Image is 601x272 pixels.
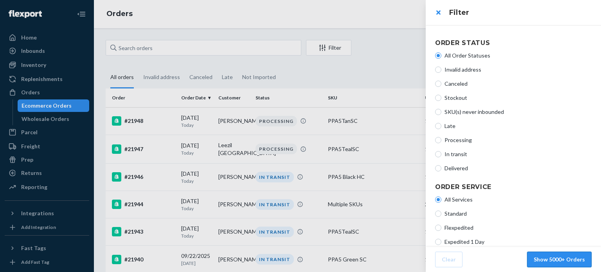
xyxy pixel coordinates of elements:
input: Stockout [435,95,441,101]
button: close [430,5,446,20]
h4: Order Service [435,182,592,192]
input: Invalid address [435,67,441,73]
span: Chat [17,5,33,13]
input: Processing [435,137,441,143]
input: Flexpedited [435,225,441,231]
input: All Services [435,196,441,203]
button: Show 5000+ Orders [527,252,592,267]
span: Processing [444,136,592,144]
span: Delivered [444,164,592,172]
button: Clear [435,252,462,267]
span: Flexpedited [444,224,592,232]
h3: Filter [449,7,592,18]
span: Expedited 1 Day [444,238,592,246]
input: Standard [435,211,441,217]
span: Late [444,122,592,130]
input: SKU(s) never inbounded [435,109,441,115]
input: Canceled [435,81,441,87]
h4: Order Status [435,38,592,48]
span: All Order Statuses [444,52,592,59]
span: Stockout [444,94,592,102]
span: In transit [444,150,592,158]
input: All Order Statuses [435,52,441,59]
span: SKU(s) never inbounded [444,108,592,116]
span: Standard [444,210,592,218]
span: Invalid address [444,66,592,74]
input: Late [435,123,441,129]
span: All Services [444,196,592,204]
input: Expedited 1 Day [435,239,441,245]
span: Canceled [444,80,592,88]
input: Delivered [435,165,441,171]
input: In transit [435,151,441,157]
